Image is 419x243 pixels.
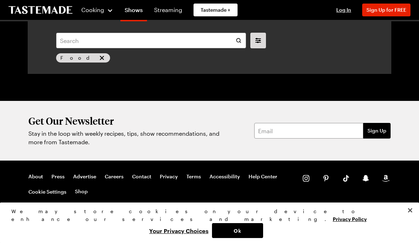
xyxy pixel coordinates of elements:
button: Sign Up for FREE [362,4,410,16]
nav: Footer [28,173,288,195]
a: About [28,173,43,180]
a: More information about your privacy, opens in a new tab [333,215,367,222]
a: Terms [186,173,201,180]
a: Press [51,173,65,180]
span: Sign Up for FREE [366,7,406,13]
span: Cooking [81,6,104,13]
button: remove Food [98,54,106,62]
a: Advertise [73,173,96,180]
div: Privacy [11,207,402,238]
button: Cookie Settings [28,188,66,195]
input: Search [56,33,246,48]
a: Careers [105,173,124,180]
a: Shop [75,188,88,195]
button: Sign Up [363,123,391,139]
span: Food [60,54,97,62]
a: Help Center [249,173,277,180]
button: Cooking [81,1,113,18]
button: Log In [330,6,358,13]
div: We may store cookies on your device to enhance our services and marketing. [11,207,402,223]
a: Accessibility [209,173,240,180]
button: Your Privacy Choices [146,223,212,238]
button: filters [250,33,266,48]
a: Tastemade + [194,4,238,16]
a: Privacy [160,173,178,180]
span: Tastemade + [201,6,230,13]
span: Log In [336,7,351,13]
a: To Tastemade Home Page [9,6,72,14]
h2: Get Our Newsletter [28,115,224,126]
a: Contact [132,173,151,180]
p: Stay in the loop with weekly recipes, tips, show recommendations, and more from Tastemade. [28,129,224,146]
input: Email [254,123,363,139]
button: Ok [212,223,263,238]
button: Close [402,202,418,218]
span: Sign Up [368,127,386,134]
a: Shows [120,1,147,21]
